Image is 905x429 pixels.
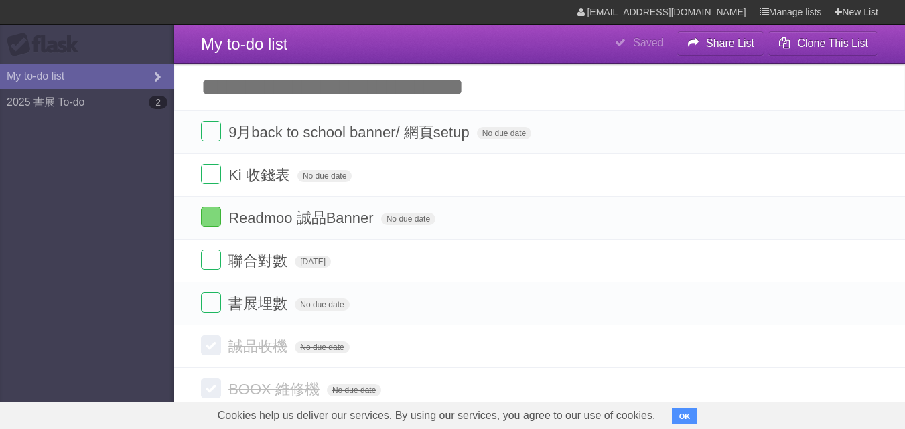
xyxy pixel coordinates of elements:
button: OK [672,408,698,424]
label: Done [201,378,221,398]
label: Done [201,335,221,355]
span: No due date [295,341,349,353]
label: Done [201,250,221,270]
label: Done [201,292,221,313]
span: No due date [295,298,349,311]
span: BOOX 維修機 [228,381,323,398]
label: Done [201,164,221,184]
b: 2 [149,96,167,109]
span: [DATE] [295,256,331,268]
span: No due date [327,384,381,396]
b: Clone This List [797,37,868,49]
span: 誠品收機 [228,338,291,355]
span: No due date [381,213,435,225]
button: Share List [677,31,765,56]
span: My to-do list [201,35,287,53]
span: Ki 收錢表 [228,167,293,183]
span: Cookies help us deliver our services. By using our services, you agree to our use of cookies. [204,402,669,429]
b: Share List [706,37,754,49]
span: 書展埋數 [228,295,291,312]
span: 聯合對數 [228,252,291,269]
span: No due date [297,170,352,182]
label: Done [201,121,221,141]
span: Readmoo 誠品Banner [228,209,376,226]
span: No due date [477,127,531,139]
div: Flask [7,33,87,57]
label: Done [201,207,221,227]
span: 9月back to school banner/ 網頁setup [228,124,473,141]
b: Saved [633,37,663,48]
button: Clone This List [768,31,878,56]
